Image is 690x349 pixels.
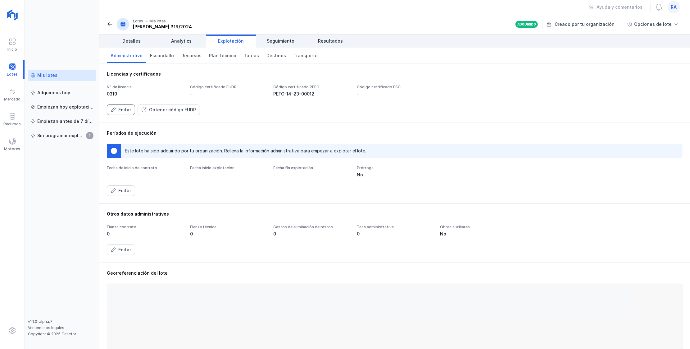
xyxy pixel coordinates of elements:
div: Código certificado PEFC [274,85,349,90]
a: Empiezan antes de 7 días [28,116,96,127]
span: Seguimiento [267,38,295,44]
span: Escandallo [150,53,174,59]
div: Adquirido [517,22,536,26]
a: Transporte [290,48,321,63]
div: Licencias y certificados [107,71,683,77]
div: Georreferenciación del lote [107,270,683,276]
div: Sin programar explotación [37,133,84,139]
a: Destinos [263,48,290,63]
div: - [190,91,192,97]
a: Resultados [306,35,355,48]
div: Obtener código EUDR [149,107,196,113]
div: Motores [4,147,20,151]
a: Sin programar explotación1 [28,130,96,141]
div: PEFC-14-23-00012 [274,91,349,97]
div: No [357,172,433,178]
div: Empiezan hoy explotación [37,104,93,110]
div: Mis lotes [37,72,57,78]
img: logoRight.svg [5,7,20,23]
div: Inicio [7,47,17,52]
div: Fecha inicio explotación [190,165,266,170]
div: Empiezan antes de 7 días [37,118,93,124]
div: Copyright © 2025 Cesefor [28,332,96,337]
div: Lotes [133,19,143,24]
div: Tasa administrativa [357,225,433,230]
div: - [274,172,276,178]
div: [PERSON_NAME] 319/2024 [133,24,192,30]
button: Editar [107,105,135,115]
div: Creado por tu organización [547,20,620,29]
div: 0 [107,231,183,237]
div: Obras auxiliares [440,225,516,230]
span: Destinos [266,53,286,59]
a: Analytics [157,35,206,48]
span: 1 [86,132,93,139]
a: Ver términos legales [28,325,64,330]
span: Detalles [123,38,141,44]
a: Mis lotes [28,70,96,81]
div: Editar [118,188,131,194]
div: Fecha fin explotación [274,165,349,170]
span: Recursos [181,53,202,59]
div: Este lote ha sido adquirido por tu organización. Rellena la información administrativa para empez... [125,148,366,154]
div: Fianza técnica [190,225,266,230]
span: Transporte [293,53,318,59]
div: Adquiridos hoy [37,90,70,96]
a: Detalles [107,35,157,48]
button: Editar [107,244,135,255]
div: v1.1.0-alpha.7 [28,319,96,324]
div: Opciones de lote [634,21,672,27]
div: Editar [118,107,131,113]
div: Mis lotes [149,19,166,24]
span: Administrativo [111,53,143,59]
span: Explotación [218,38,244,44]
div: Recursos [4,122,21,127]
button: Editar [107,185,135,196]
div: Mercado [4,97,20,102]
a: Tareas [240,48,263,63]
div: 0319 [107,91,183,97]
span: Resultados [318,38,343,44]
a: Escandallo [146,48,178,63]
div: Código certificado FSC [357,85,433,90]
a: Recursos [178,48,205,63]
a: Explotación [206,35,256,48]
div: 0 [274,231,349,237]
a: Adquiridos hoy [28,87,96,98]
a: Administrativo [107,48,146,63]
span: Tareas [244,53,259,59]
span: Plan técnico [209,53,236,59]
div: Prórroga [357,165,433,170]
div: Editar [118,247,131,253]
div: Nº de licencia [107,85,183,90]
div: Períodos de ejecución [107,130,683,136]
div: Fianza contrato [107,225,183,230]
div: Gastos de eliminación de restos [274,225,349,230]
div: Otros datos administrativos [107,211,683,217]
div: Código certificado EUDR [190,85,266,90]
a: Plan técnico [205,48,240,63]
div: 0 [190,231,266,237]
div: - [357,91,359,97]
div: 0 [357,231,433,237]
span: ra [671,4,677,10]
div: No [440,231,516,237]
button: Obtener código EUDR [138,105,200,115]
div: Ayuda y comentarios [597,4,642,10]
div: - [107,172,109,178]
div: Fecha de inicio de contrato [107,165,183,170]
button: Ayuda y comentarios [585,2,647,12]
a: Seguimiento [256,35,306,48]
a: Empiezan hoy explotación [28,101,96,113]
span: Analytics [171,38,192,44]
div: - [190,172,192,178]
